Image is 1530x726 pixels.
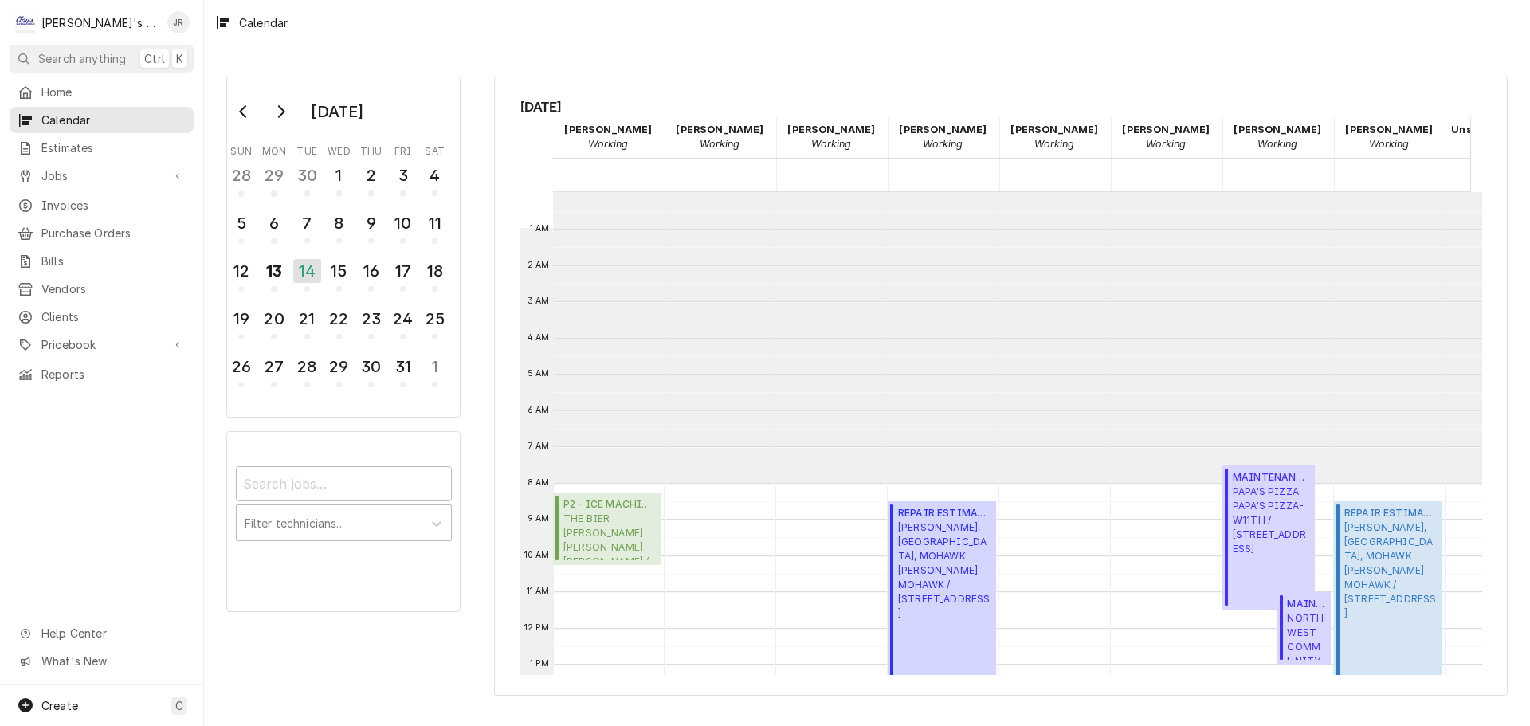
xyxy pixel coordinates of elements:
[390,211,415,235] div: 10
[1122,124,1210,135] strong: [PERSON_NAME]
[261,163,286,187] div: 29
[229,355,253,379] div: 26
[553,117,665,157] div: Cameron Ward - Working
[355,139,387,159] th: Thursday
[898,506,991,520] span: REPAIR ESTIMATE ( Upcoming )
[1345,124,1433,135] strong: [PERSON_NAME]
[1277,592,1331,665] div: [Service] MAINTENANCE NORTHWEST COMMUNITY CREDIT UNION NORTHWEST COMMUNITY CREDIT UNION / 545 E 8...
[261,307,286,331] div: 20
[41,253,186,269] span: Bills
[1234,124,1321,135] strong: [PERSON_NAME]
[888,117,999,157] div: Joey Brabb - Working
[236,452,452,558] div: Calendar Filters
[520,96,1482,117] span: [DATE]
[167,11,190,33] div: Jeff Rue's Avatar
[41,112,186,128] span: Calendar
[41,197,186,214] span: Invoices
[422,355,447,379] div: 1
[1010,124,1098,135] strong: [PERSON_NAME]
[10,248,194,274] a: Bills
[10,163,194,189] a: Go to Jobs
[144,50,165,67] span: Ctrl
[295,307,320,331] div: 21
[261,355,286,379] div: 27
[10,648,194,674] a: Go to What's New
[226,431,461,611] div: Calendar Filters
[422,163,447,187] div: 4
[38,50,126,67] span: Search anything
[1334,117,1446,157] div: Steven Cramer - Working
[10,361,194,387] a: Reports
[291,139,323,159] th: Tuesday
[1287,597,1326,611] span: MAINTENANCE ( Upcoming )
[175,697,183,714] span: C
[588,138,628,150] em: Working
[236,466,452,501] input: Search jobs...
[390,163,415,187] div: 3
[257,139,291,159] th: Monday
[10,332,194,358] a: Go to Pricebook
[167,11,190,33] div: JR
[523,585,554,598] span: 11 AM
[1222,117,1334,157] div: Mikah Levitt-Freimuth - Working
[494,77,1508,696] div: Calendar Calendar
[359,307,383,331] div: 23
[323,139,355,159] th: Wednesday
[526,222,554,235] span: 1 AM
[226,139,257,159] th: Sunday
[387,139,419,159] th: Friday
[419,139,451,159] th: Saturday
[41,699,78,712] span: Create
[176,50,183,67] span: K
[524,440,554,453] span: 7 AM
[923,138,963,150] em: Working
[1257,138,1297,150] em: Working
[10,192,194,218] a: Invoices
[520,549,554,562] span: 10 AM
[563,497,657,512] span: P2 - ICE MACHINE ( Upcoming )
[359,259,383,283] div: 16
[1111,117,1222,157] div: Justin Achter - Working
[1369,138,1409,150] em: Working
[295,211,320,235] div: 7
[390,307,415,331] div: 24
[41,225,186,241] span: Purchase Orders
[359,163,383,187] div: 2
[261,211,286,235] div: 6
[898,520,991,621] span: [PERSON_NAME], [GEOGRAPHIC_DATA], MOHAWK [PERSON_NAME] MOHAWK / [STREET_ADDRESS]
[665,117,776,157] div: Greg Austin - Working
[1233,470,1310,485] span: MAINTENANCE ( Upcoming )
[1287,611,1326,660] span: NORTHWEST COMMUNITY CREDIT UNION NORTHWEST COMMUNITY CREDIT UNION / [STREET_ADDRESS]
[1344,506,1438,520] span: REPAIR ESTIMATE ( Upcoming )
[226,77,461,418] div: Calendar Day Picker
[1034,138,1074,150] em: Working
[10,304,194,330] a: Clients
[229,307,253,331] div: 19
[41,139,186,156] span: Estimates
[1146,138,1186,150] em: Working
[327,211,351,235] div: 8
[811,138,851,150] em: Working
[327,163,351,187] div: 1
[563,512,657,560] span: THE BIER [PERSON_NAME] [PERSON_NAME] [PERSON_NAME] / [STREET_ADDRESS]
[41,366,186,383] span: Reports
[41,167,162,184] span: Jobs
[787,124,875,135] strong: [PERSON_NAME]
[10,45,194,73] button: Search anythingCtrlK
[10,135,194,161] a: Estimates
[524,477,554,489] span: 8 AM
[1222,465,1315,610] div: MAINTENANCE(Upcoming)PAPA'S PIZZAPAPA'S PIZZA- W11TH / [STREET_ADDRESS]
[359,355,383,379] div: 30
[10,620,194,646] a: Go to Help Center
[999,117,1111,157] div: Johnny Guerra - Working
[327,259,351,283] div: 15
[526,657,554,670] span: 1 PM
[676,124,763,135] strong: [PERSON_NAME]
[422,307,447,331] div: 25
[295,163,320,187] div: 30
[422,211,447,235] div: 11
[564,124,652,135] strong: [PERSON_NAME]
[41,625,184,642] span: Help Center
[14,11,37,33] div: C
[1222,465,1315,610] div: [Service] MAINTENANCE PAPA'S PIZZA PAPA'S PIZZA- W11TH / 1700 W 11TH, EUGENE, OR 97401 ID: JOB-31...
